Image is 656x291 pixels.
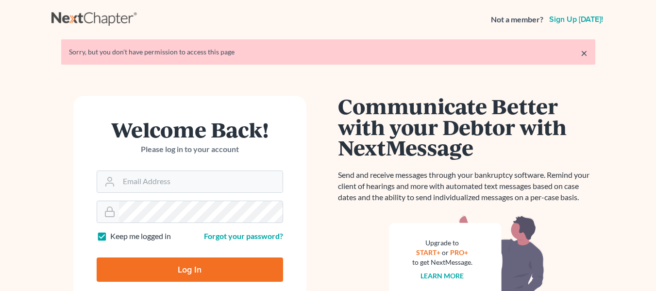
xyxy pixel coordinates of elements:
input: Email Address [119,171,283,192]
p: Send and receive messages through your bankruptcy software. Remind your client of hearings and mo... [338,170,595,203]
a: Sign up [DATE]! [547,16,605,23]
span: or [442,248,449,257]
input: Log In [97,257,283,282]
div: Upgrade to [412,238,472,248]
a: × [581,47,588,59]
div: Sorry, but you don't have permission to access this page [69,47,588,57]
a: START+ [416,248,440,257]
a: Learn more [421,272,464,280]
h1: Communicate Better with your Debtor with NextMessage [338,96,595,158]
p: Please log in to your account [97,144,283,155]
div: to get NextMessage. [412,257,472,267]
a: Forgot your password? [204,231,283,240]
h1: Welcome Back! [97,119,283,140]
label: Keep me logged in [110,231,171,242]
strong: Not a member? [491,14,543,25]
a: PRO+ [450,248,468,257]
